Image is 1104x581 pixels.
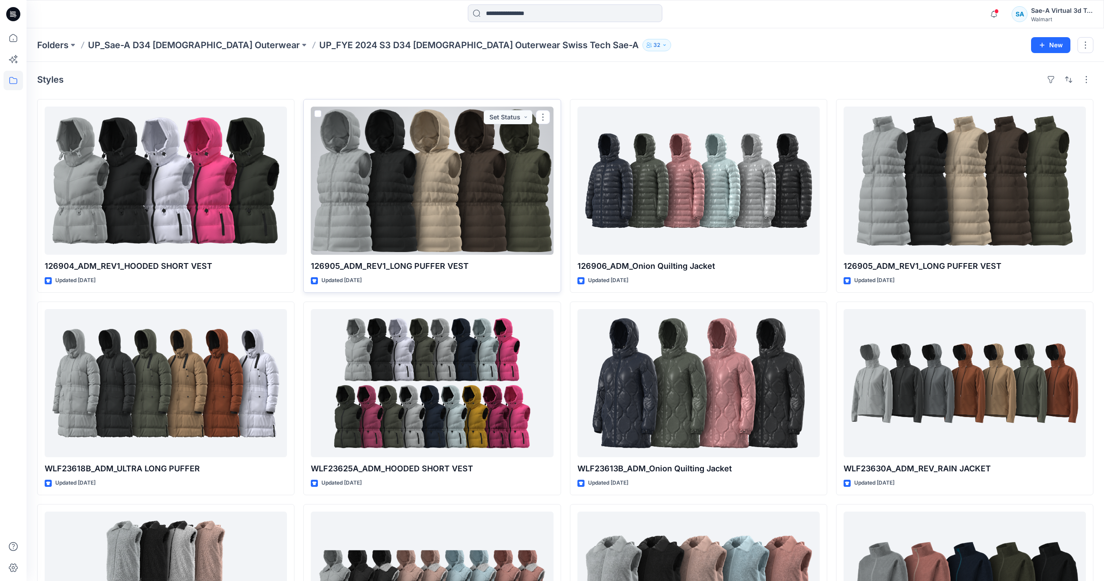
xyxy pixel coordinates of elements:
[844,463,1086,475] p: WLF23630A_ADM_REV_RAIN JACKET
[577,463,820,475] p: WLF23613B_ADM_Onion Quilting Jacket
[844,260,1086,272] p: 126905_ADM_REV1_LONG PUFFER VEST
[854,276,894,285] p: Updated [DATE]
[642,39,671,51] button: 32
[1031,37,1070,53] button: New
[311,309,553,457] a: WLF23625A_ADM_HOODED SHORT VEST
[319,39,639,51] p: UP_FYE 2024 S3 D34 [DEMOGRAPHIC_DATA] Outerwear Swiss Tech Sae-A
[1012,6,1028,22] div: SA
[588,478,628,488] p: Updated [DATE]
[45,463,287,475] p: WLF23618B_ADM_ULTRA LONG PUFFER
[577,107,820,255] a: 126906_ADM_Onion Quilting Jacket
[37,74,64,85] h4: Styles
[311,463,553,475] p: WLF23625A_ADM_HOODED SHORT VEST
[844,309,1086,457] a: WLF23630A_ADM_REV_RAIN JACKET
[45,309,287,457] a: WLF23618B_ADM_ULTRA LONG PUFFER
[311,260,553,272] p: 126905_ADM_REV1_LONG PUFFER VEST
[45,107,287,255] a: 126904_ADM_REV1_HOODED SHORT VEST
[577,260,820,272] p: 126906_ADM_Onion Quilting Jacket
[37,39,69,51] a: Folders
[45,260,287,272] p: 126904_ADM_REV1_HOODED SHORT VEST
[653,40,660,50] p: 32
[854,478,894,488] p: Updated [DATE]
[577,309,820,457] a: WLF23613B_ADM_Onion Quilting Jacket
[311,107,553,255] a: 126905_ADM_REV1_LONG PUFFER VEST
[1031,5,1093,16] div: Sae-A Virtual 3d Team
[1031,16,1093,23] div: Walmart
[588,276,628,285] p: Updated [DATE]
[321,276,362,285] p: Updated [DATE]
[55,276,96,285] p: Updated [DATE]
[844,107,1086,255] a: 126905_ADM_REV1_LONG PUFFER VEST
[88,39,300,51] a: UP_Sae-A D34 [DEMOGRAPHIC_DATA] Outerwear
[55,478,96,488] p: Updated [DATE]
[321,478,362,488] p: Updated [DATE]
